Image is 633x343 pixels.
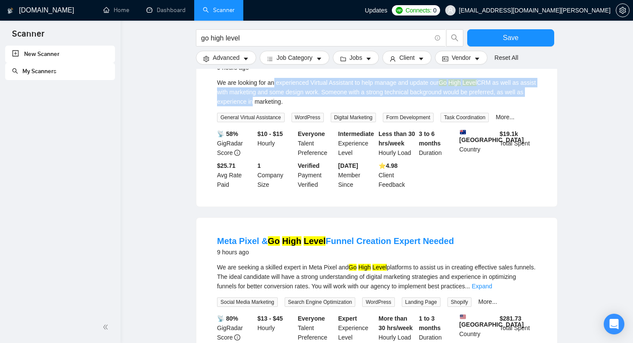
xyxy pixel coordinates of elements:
span: double-left [102,323,111,331]
span: info-circle [234,150,240,156]
span: caret-down [366,56,372,62]
a: homeHome [103,6,129,14]
a: dashboardDashboard [146,6,186,14]
div: Hourly [256,314,296,342]
img: upwork-logo.png [396,7,403,14]
button: folderJobscaret-down [333,51,379,65]
b: [GEOGRAPHIC_DATA] [459,314,524,328]
li: My Scanners [5,63,115,80]
button: Save [467,29,554,46]
b: 1 to 3 months [419,315,441,331]
span: setting [203,56,209,62]
div: Member Since [336,161,377,189]
b: Verified [298,162,320,169]
span: Save [503,32,518,43]
span: Scanner [5,28,51,46]
mark: Level [372,264,387,271]
img: logo [7,4,13,18]
div: Talent Preference [296,129,337,158]
b: 1 [258,162,261,169]
b: Everyone [298,315,325,322]
span: Task Coordination [441,113,489,122]
div: Open Intercom Messenger [604,314,624,334]
span: folder [340,56,346,62]
span: bars [267,56,273,62]
a: setting [616,7,630,14]
span: 0 [433,6,437,15]
span: Advanced [213,53,239,62]
b: Everyone [298,130,325,137]
mark: High [282,236,301,246]
div: Company Size [256,161,296,189]
span: caret-down [243,56,249,62]
span: Search Engine Optimization [285,297,356,307]
a: More... [478,298,497,305]
b: ⭐️ 4.98 [379,162,397,169]
span: ... [465,283,470,290]
button: search [446,29,463,46]
div: Country [458,314,498,342]
b: 📡 58% [217,130,238,137]
b: Expert [338,315,357,322]
button: userClientcaret-down [382,51,431,65]
button: idcardVendorcaret-down [435,51,487,65]
mark: High [358,264,371,271]
mark: High [448,79,461,86]
b: 3 to 6 months [419,130,441,147]
div: Total Spent [498,314,538,342]
span: Connects: [406,6,431,15]
div: Hourly [256,129,296,158]
button: setting [616,3,630,17]
b: $10 - $15 [258,130,283,137]
mark: Go [349,264,357,271]
b: More than 30 hrs/week [379,315,413,331]
b: $ 19.1k [500,130,518,137]
span: caret-down [316,56,322,62]
b: $25.71 [217,162,236,169]
div: We are looking for an experienced Virtual Assistant to help manage and update our CRM as well as ... [217,78,537,106]
div: GigRadar Score [215,129,256,158]
span: Digital Marketing [331,113,376,122]
div: Total Spent [498,129,538,158]
div: GigRadar Score [215,314,256,342]
input: Search Freelance Jobs... [201,33,431,43]
img: 🇦🇺 [460,129,466,135]
a: searchMy Scanners [12,68,56,75]
span: Landing Page [402,297,441,307]
span: search [447,34,463,42]
mark: Level [462,79,477,86]
b: $ 281.73 [500,315,521,322]
img: 🇺🇸 [460,314,466,320]
div: We are seeking a skilled expert in Meta Pixel and platforms to assist us in creating effective sa... [217,263,537,291]
span: idcard [442,56,448,62]
div: Experience Level [336,314,377,342]
span: Vendor [452,53,471,62]
div: Avg Rate Paid [215,161,256,189]
a: More... [496,114,515,121]
mark: Go [268,236,280,246]
span: WordPress [292,113,324,122]
mark: Level [304,236,326,246]
b: Less than 30 hrs/week [379,130,415,147]
span: Job Category [276,53,312,62]
li: New Scanner [5,46,115,63]
div: Country [458,129,498,158]
div: Hourly Load [377,314,417,342]
div: Talent Preference [296,314,337,342]
b: $13 - $45 [258,315,283,322]
span: user [447,7,453,13]
a: Expand [472,283,492,290]
span: caret-down [474,56,480,62]
button: settingAdvancedcaret-down [196,51,256,65]
span: caret-down [418,56,424,62]
a: Meta Pixel &Go High LevelFunnel Creation Expert Needed [217,236,454,246]
span: General Virtual Assistance [217,113,285,122]
div: Hourly Load [377,129,417,158]
div: Payment Verified [296,161,337,189]
div: Duration [417,129,458,158]
span: WordPress [362,297,394,307]
a: New Scanner [12,46,108,63]
button: barsJob Categorycaret-down [260,51,329,65]
span: Client [399,53,415,62]
div: Experience Level [336,129,377,158]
